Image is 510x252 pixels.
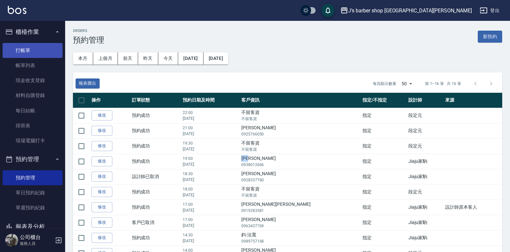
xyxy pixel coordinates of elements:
[407,93,444,108] th: 設計師
[20,241,53,246] p: 服務人員
[183,110,238,116] p: 22:00
[338,4,475,17] button: J’s barber shop [GEOGRAPHIC_DATA][PERSON_NAME]
[425,81,461,87] p: 第 1–16 筆 共 16 筆
[444,200,502,215] td: 設計師原本客人
[361,184,407,200] td: 指定
[130,169,181,184] td: 設計師已取消
[399,75,415,92] div: 50
[183,140,238,146] p: 19:30
[183,156,238,161] p: 19:00
[204,52,228,64] button: [DATE]
[407,200,444,215] td: Jiaju家駒
[92,141,112,151] a: 修改
[130,138,181,154] td: 預約成功
[348,7,472,15] div: J’s barber shop [GEOGRAPHIC_DATA][PERSON_NAME]
[181,93,240,108] th: 預約日期及時間
[92,217,112,228] a: 修改
[130,215,181,230] td: 客戶已取消
[183,238,238,244] p: [DATE]
[183,232,238,238] p: 14:30
[3,88,63,103] a: 材料自購登錄
[93,52,118,64] button: 上個月
[183,146,238,152] p: [DATE]
[183,192,238,198] p: [DATE]
[3,170,63,185] a: 預約管理
[183,171,238,177] p: 18:30
[130,200,181,215] td: 預約成功
[407,108,444,123] td: 段定元
[183,186,238,192] p: 18:00
[92,110,112,120] a: 修改
[407,169,444,184] td: Jiaju家駒
[73,52,93,64] button: 本月
[361,215,407,230] td: 指定
[361,230,407,245] td: 指定
[183,202,238,207] p: 17:00
[130,154,181,169] td: 預約成功
[478,31,502,43] button: 新預約
[240,108,361,123] td: 不留客資
[183,223,238,229] p: [DATE]
[407,184,444,200] td: 段定元
[3,200,63,215] a: 單週預約紀錄
[92,126,112,136] a: 修改
[178,52,203,64] button: [DATE]
[240,200,361,215] td: [PERSON_NAME][PERSON_NAME]
[130,184,181,200] td: 預約成功
[240,154,361,169] td: [PERSON_NAME]
[3,118,63,133] a: 排班表
[407,138,444,154] td: 段定元
[241,131,359,137] p: 0925766050
[477,5,502,17] button: 登出
[241,223,359,229] p: 0963437769
[478,33,502,39] a: 新預約
[361,123,407,138] td: 指定
[240,169,361,184] td: [PERSON_NAME]
[3,23,63,40] button: 櫃檯作業
[361,93,407,108] th: 指定/不指定
[183,116,238,121] p: [DATE]
[3,103,63,118] a: 每日結帳
[407,230,444,245] td: Jiaju家駒
[183,161,238,167] p: [DATE]
[361,200,407,215] td: 指定
[361,108,407,123] td: 指定
[8,6,26,14] img: Logo
[183,207,238,213] p: [DATE]
[5,234,18,247] img: Person
[241,147,359,152] p: 不留客資
[92,156,112,166] a: 修改
[241,208,359,214] p: 0919283581
[240,215,361,230] td: [PERSON_NAME]
[183,131,238,137] p: [DATE]
[3,185,63,200] a: 單日預約紀錄
[183,125,238,131] p: 21:00
[3,218,63,235] button: 報表及分析
[240,138,361,154] td: 不留客資
[240,123,361,138] td: [PERSON_NAME]
[407,154,444,169] td: Jiaju家駒
[361,169,407,184] td: 指定
[138,52,158,64] button: 昨天
[361,154,407,169] td: 指定
[241,192,359,198] p: 不留客資
[92,202,112,212] a: 修改
[90,93,130,108] th: 操作
[321,4,334,17] button: save
[158,52,178,64] button: 今天
[92,233,112,243] a: 修改
[241,177,359,183] p: 0928337760
[3,43,63,58] a: 打帳單
[92,187,112,197] a: 修改
[241,116,359,122] p: 不留客資
[76,78,100,89] button: 報表匯出
[118,52,138,64] button: 前天
[361,138,407,154] td: 指定
[3,58,63,73] a: 帳單列表
[73,29,104,33] h2: Orders
[240,230,361,245] td: 鈞-法寬
[20,234,53,241] h5: 公司櫃台
[130,93,181,108] th: 訂單狀態
[130,230,181,245] td: 預約成功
